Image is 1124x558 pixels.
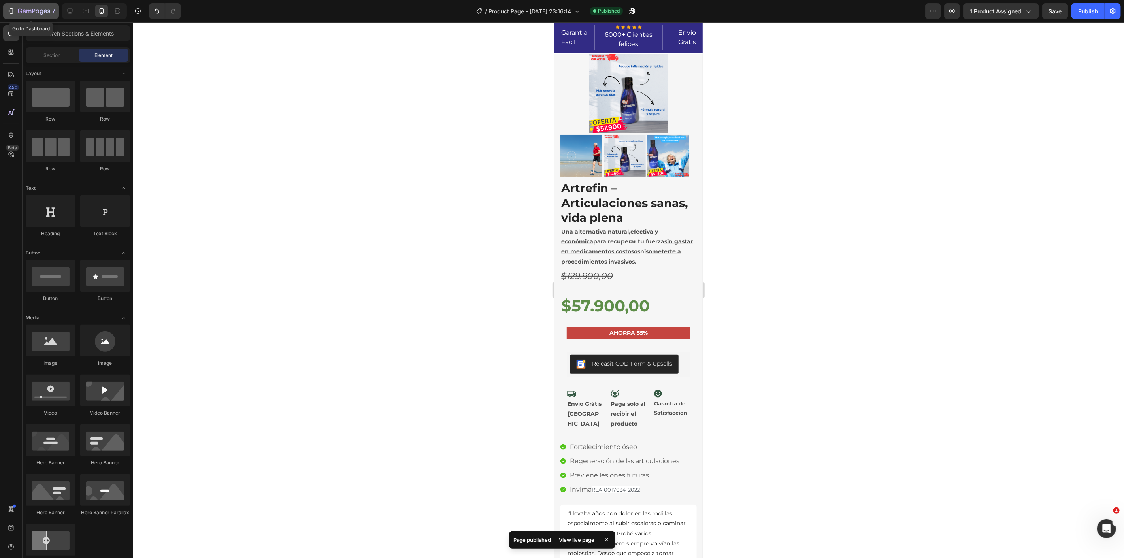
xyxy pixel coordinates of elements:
p: Page published [514,536,551,544]
iframe: Design area [554,22,703,558]
div: Hero Banner Parallax [80,509,130,516]
div: Hero Banner [80,459,130,466]
button: 1 product assigned [963,3,1039,19]
iframe: Intercom live chat [1097,519,1116,538]
span: 1 [1113,507,1120,514]
button: Save [1042,3,1068,19]
span: Text [26,185,36,192]
span: Toggle open [117,182,130,194]
div: Row [80,165,130,172]
div: Button [80,295,130,302]
span: Element [94,52,113,59]
button: Publish [1071,3,1105,19]
div: Hero Banner [26,509,75,516]
div: Video [26,409,75,417]
span: Save [1049,8,1062,15]
span: Product Page - [DATE] 23:16:14 [488,7,571,15]
div: View live page [554,534,600,545]
span: Media [26,314,40,321]
div: Row [26,165,75,172]
div: Row [26,115,75,123]
span: Layout [26,70,41,77]
div: Video Banner [80,409,130,417]
span: Toggle open [117,311,130,324]
div: Button [26,295,75,302]
div: Beta [6,145,19,151]
span: Section [44,52,61,59]
div: Heading [26,230,75,237]
div: Hero Banner [26,459,75,466]
span: Button [26,249,40,256]
div: Publish [1078,7,1098,15]
div: 450 [8,84,19,90]
span: / [485,7,487,15]
p: 7 [52,6,55,16]
span: Published [598,8,620,15]
span: 1 product assigned [970,7,1021,15]
div: Text Block [80,230,130,237]
button: 7 [3,3,59,19]
span: Toggle open [117,247,130,259]
span: Toggle open [117,67,130,80]
div: Undo/Redo [149,3,181,19]
input: Search Sections & Elements [26,25,130,41]
div: Row [80,115,130,123]
div: Image [26,360,75,367]
div: Image [80,360,130,367]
